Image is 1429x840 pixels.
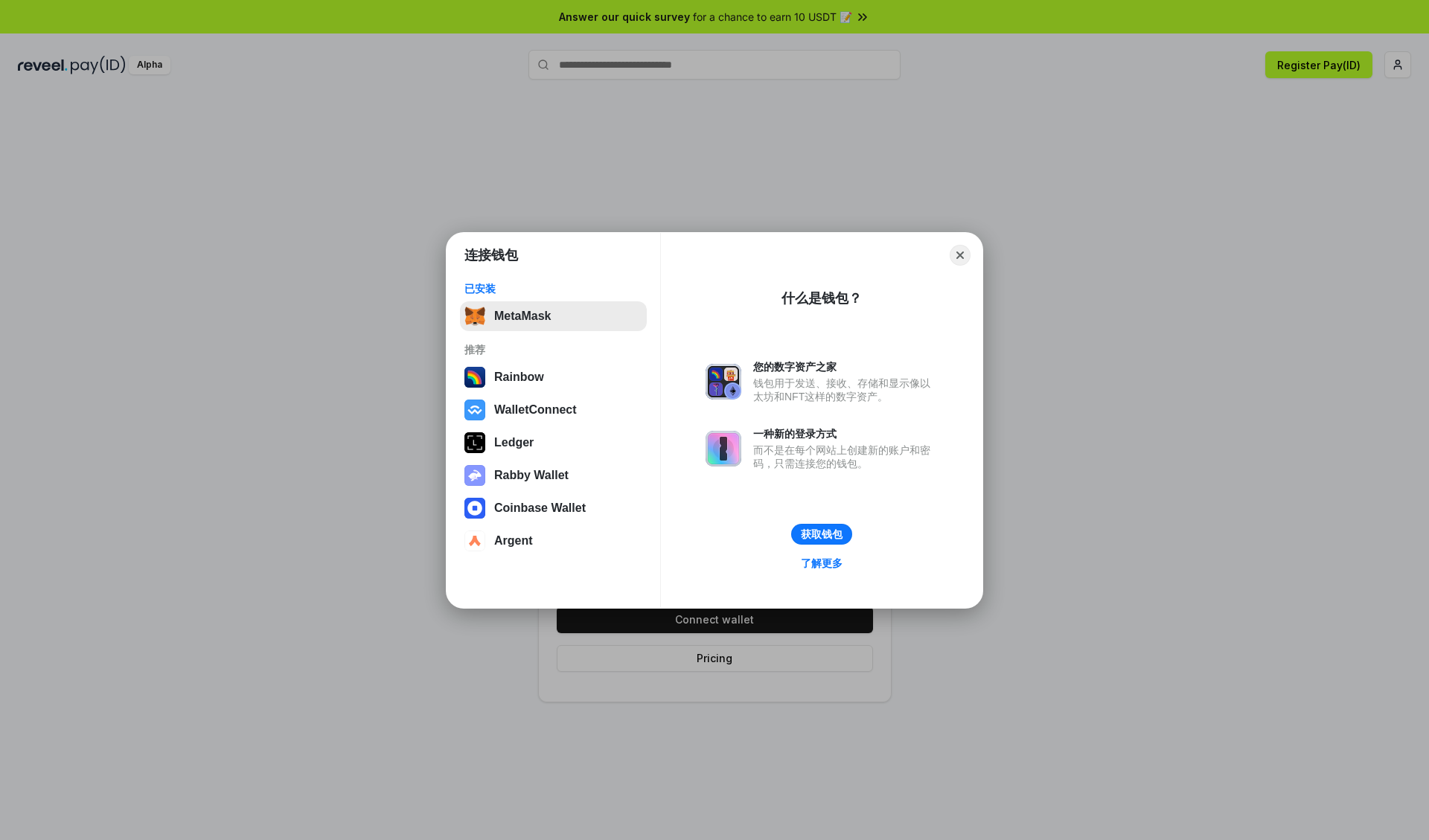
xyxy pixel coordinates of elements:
[464,465,485,486] img: svg+xml,%3Csvg%20xmlns%3D%22http%3A%2F%2Fwww.w3.org%2F2000%2Fsvg%22%20fill%3D%22none%22%20viewBox...
[801,557,843,570] div: 了解更多
[950,245,971,266] button: Close
[791,524,852,545] button: 获取钱包
[460,526,647,556] button: Argent
[494,469,569,482] div: Rabby Wallet
[494,371,544,384] div: Rainbow
[792,554,851,573] a: 了解更多
[753,427,938,440] div: 一种新的登录方式
[706,431,741,467] img: svg+xml,%3Csvg%20xmlns%3D%22http%3A%2F%2Fwww.w3.org%2F2000%2Fsvg%22%20fill%3D%22none%22%20viewBox...
[460,461,647,490] button: Rabby Wallet
[494,436,534,449] div: Ledger
[464,530,485,551] img: svg+xml,%3Csvg%20width%3D%2228%22%20height%3D%2228%22%20viewBox%3D%220%200%2028%2028%22%20fill%3D...
[464,343,642,356] div: 推荐
[464,246,518,264] h1: 连接钱包
[464,282,642,295] div: 已安装
[460,428,647,458] button: Ledger
[706,364,741,400] img: svg+xml,%3Csvg%20xmlns%3D%22http%3A%2F%2Fwww.w3.org%2F2000%2Fsvg%22%20fill%3D%22none%22%20viewBox...
[460,362,647,392] button: Rainbow
[753,376,938,403] div: 钱包用于发送、接收、存储和显示像以太坊和NFT这样的数字资产。
[494,310,551,323] div: MetaMask
[464,432,485,453] img: svg+xml,%3Csvg%20xmlns%3D%22http%3A%2F%2Fwww.w3.org%2F2000%2Fsvg%22%20width%3D%2228%22%20height%3...
[801,528,843,541] div: 获取钱包
[464,498,485,519] img: svg+xml,%3Csvg%20width%3D%2228%22%20height%3D%2228%22%20viewBox%3D%220%200%2028%2028%22%20fill%3D...
[464,400,485,420] img: svg+xml,%3Csvg%20width%3D%2228%22%20height%3D%2228%22%20viewBox%3D%220%200%2028%2028%22%20fill%3D...
[464,306,485,327] img: svg+xml,%3Csvg%20fill%3D%22none%22%20height%3D%2233%22%20viewBox%3D%220%200%2035%2033%22%20width%...
[753,443,938,470] div: 而不是在每个网站上创建新的账户和密码，只需连接您的钱包。
[460,493,647,523] button: Coinbase Wallet
[460,301,647,331] button: MetaMask
[753,360,938,373] div: 您的数字资产之家
[494,534,533,548] div: Argent
[494,403,577,417] div: WalletConnect
[494,501,586,515] div: Coinbase Wallet
[460,395,647,425] button: WalletConnect
[781,289,862,307] div: 什么是钱包？
[464,367,485,388] img: svg+xml,%3Csvg%20width%3D%22120%22%20height%3D%22120%22%20viewBox%3D%220%200%20120%20120%22%20fil...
